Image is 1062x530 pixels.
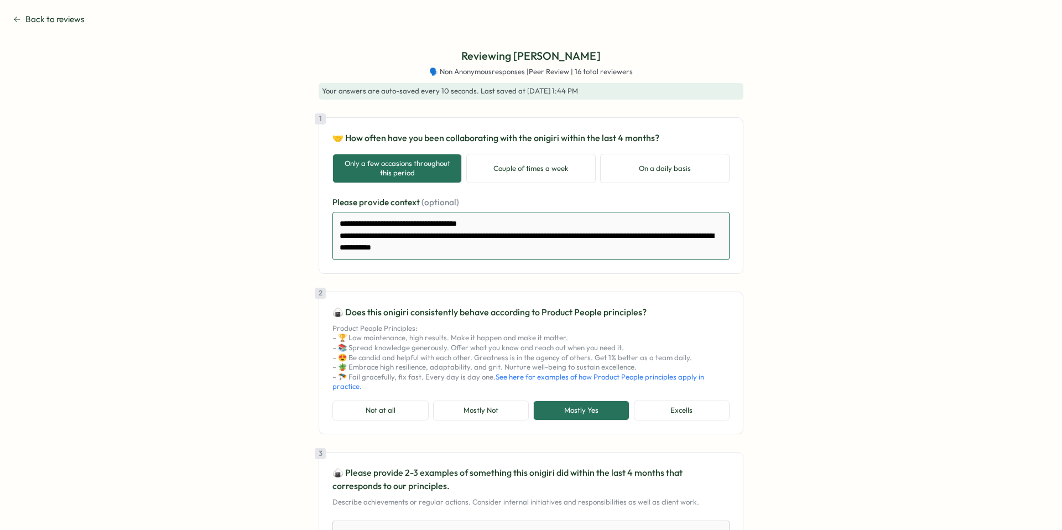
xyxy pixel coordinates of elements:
[332,154,462,183] button: Only a few occasions throughout this period
[322,86,477,95] span: Your answers are auto-saved every 10 seconds
[13,13,85,25] button: Back to reviews
[315,113,326,124] div: 1
[332,372,704,391] a: See here for examples of how Product People principles apply in practice.
[315,288,326,299] div: 2
[429,67,633,77] span: 🗣️ Non Anonymous responses | Peer Review | 16 total reviewers
[332,305,730,319] p: 🍙 Does this onigiri consistently behave according to Product People principles?
[433,401,529,420] button: Mostly Not
[332,401,429,420] button: Not at all
[332,131,730,145] p: 🤝 How often have you been collaborating with the onigiri within the last 4 months?
[25,13,85,25] span: Back to reviews
[600,154,730,183] button: On a daily basis
[634,401,730,420] button: Excells
[332,497,730,507] p: Describe achievements or regular actions. Consider internal initiatives and responsibilities as w...
[319,83,743,100] div: . Last saved at [DATE] 1:44 PM
[533,401,629,420] button: Mostly Yes
[461,48,601,65] p: Reviewing [PERSON_NAME]
[332,466,730,493] p: 🍙 Please provide 2-3 examples of something this onigiri did within the last 4 months that corresp...
[332,197,359,207] span: Please
[421,197,459,207] span: (optional)
[332,324,730,392] p: Product People Principles: – 🏆 Low maintenance, high results. Make it happen and make it matter. ...
[359,197,391,207] span: provide
[466,154,596,183] button: Couple of times a week
[315,448,326,459] div: 3
[391,197,421,207] span: context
